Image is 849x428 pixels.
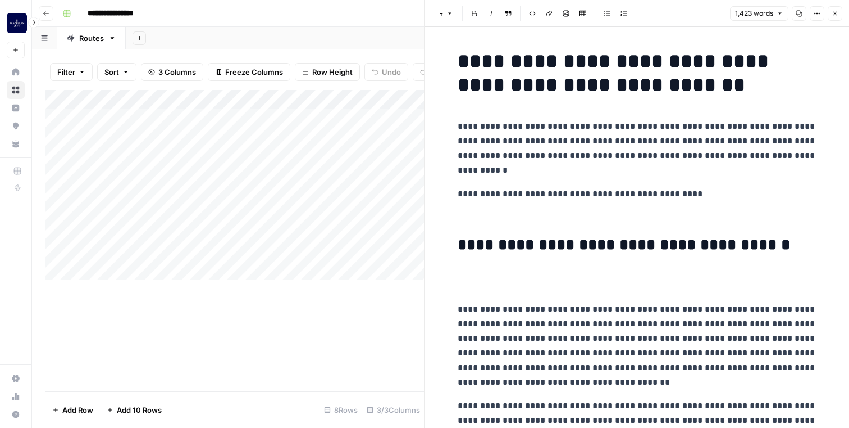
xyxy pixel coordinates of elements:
[45,401,100,419] button: Add Row
[97,63,136,81] button: Sort
[7,388,25,406] a: Usage
[7,63,25,81] a: Home
[7,370,25,388] a: Settings
[362,401,424,419] div: 3/3 Columns
[141,63,203,81] button: 3 Columns
[364,63,408,81] button: Undo
[730,6,788,21] button: 1,423 words
[79,33,104,44] div: Routes
[735,8,773,19] span: 1,423 words
[7,117,25,135] a: Opportunities
[158,66,196,78] span: 3 Columns
[208,63,290,81] button: Freeze Columns
[62,404,93,416] span: Add Row
[7,13,27,33] img: Magellan Jets Logo
[7,406,25,424] button: Help + Support
[57,66,75,78] span: Filter
[225,66,283,78] span: Freeze Columns
[50,63,93,81] button: Filter
[7,135,25,153] a: Your Data
[7,81,25,99] a: Browse
[104,66,119,78] span: Sort
[7,99,25,117] a: Insights
[382,66,401,78] span: Undo
[117,404,162,416] span: Add 10 Rows
[295,63,360,81] button: Row Height
[100,401,168,419] button: Add 10 Rows
[7,9,25,37] button: Workspace: Magellan Jets
[57,27,126,49] a: Routes
[319,401,362,419] div: 8 Rows
[312,66,353,78] span: Row Height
